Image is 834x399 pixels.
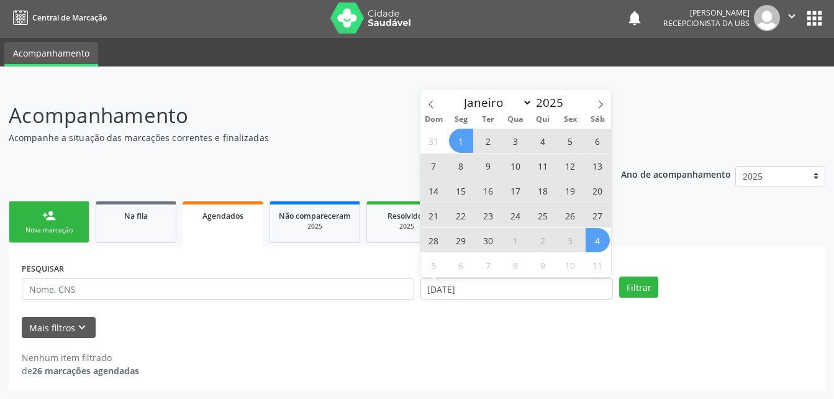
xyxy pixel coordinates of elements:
span: Setembro 22, 2025 [449,203,473,227]
span: Seg [447,116,474,124]
div: 2025 [279,222,351,231]
span: Setembro 20, 2025 [586,178,610,203]
span: Outubro 7, 2025 [476,253,501,277]
button: apps [804,7,825,29]
span: Central de Marcação [32,12,107,23]
span: Setembro 19, 2025 [558,178,582,203]
span: Setembro 27, 2025 [586,203,610,227]
div: Nova marcação [18,226,80,235]
p: Acompanhamento [9,100,581,131]
span: Setembro 5, 2025 [558,129,582,153]
a: Acompanhamento [4,42,98,66]
div: de [22,364,139,377]
label: PESQUISAR [22,259,64,278]
span: Setembro 21, 2025 [422,203,446,227]
span: Agosto 31, 2025 [422,129,446,153]
span: Outubro 8, 2025 [504,253,528,277]
div: [PERSON_NAME] [663,7,750,18]
span: Sáb [584,116,611,124]
span: Setembro 25, 2025 [531,203,555,227]
span: Setembro 7, 2025 [422,154,446,178]
a: Central de Marcação [9,7,107,28]
span: Outubro 9, 2025 [531,253,555,277]
img: img [754,5,780,31]
div: 2025 [376,222,438,231]
span: Outubro 5, 2025 [422,253,446,277]
span: Setembro 23, 2025 [476,203,501,227]
span: Outubro 10, 2025 [558,253,582,277]
div: Nenhum item filtrado [22,351,139,364]
span: Setembro 3, 2025 [504,129,528,153]
span: Qui [529,116,556,124]
span: Setembro 17, 2025 [504,178,528,203]
span: Outubro 1, 2025 [504,228,528,252]
span: Setembro 4, 2025 [531,129,555,153]
span: Setembro 8, 2025 [449,154,473,178]
span: Outubro 4, 2025 [586,228,610,252]
span: Outubro 6, 2025 [449,253,473,277]
span: Setembro 16, 2025 [476,178,501,203]
input: Year [532,94,573,111]
i:  [785,9,799,23]
span: Setembro 15, 2025 [449,178,473,203]
input: Selecione um intervalo [420,278,614,300]
p: Acompanhe a situação das marcações correntes e finalizadas [9,131,581,144]
span: Setembro 30, 2025 [476,228,501,252]
span: Setembro 12, 2025 [558,154,582,178]
button: notifications [626,9,643,27]
span: Setembro 11, 2025 [531,154,555,178]
span: Setembro 6, 2025 [586,129,610,153]
button: Filtrar [619,277,658,298]
div: person_add [42,209,56,222]
span: Setembro 26, 2025 [558,203,582,227]
span: Agendados [202,211,243,221]
span: Setembro 24, 2025 [504,203,528,227]
span: Setembro 18, 2025 [531,178,555,203]
span: Setembro 1, 2025 [449,129,473,153]
span: Outubro 2, 2025 [531,228,555,252]
span: Qua [502,116,529,124]
span: Setembro 13, 2025 [586,154,610,178]
span: Setembro 10, 2025 [504,154,528,178]
span: Setembro 28, 2025 [422,228,446,252]
span: Recepcionista da UBS [663,18,750,29]
span: Não compareceram [279,211,351,221]
select: Month [458,94,533,111]
span: Setembro 29, 2025 [449,228,473,252]
span: Sex [556,116,584,124]
span: Outubro 11, 2025 [586,253,610,277]
p: Ano de acompanhamento [621,166,731,181]
span: Resolvidos [388,211,426,221]
span: Ter [474,116,502,124]
button:  [780,5,804,31]
span: Na fila [124,211,148,221]
span: Setembro 9, 2025 [476,154,501,178]
span: Setembro 2, 2025 [476,129,501,153]
span: Dom [420,116,448,124]
input: Nome, CNS [22,278,414,300]
i: keyboard_arrow_down [75,321,89,334]
strong: 26 marcações agendadas [32,365,139,377]
span: Setembro 14, 2025 [422,178,446,203]
span: Outubro 3, 2025 [558,228,582,252]
button: Mais filtroskeyboard_arrow_down [22,317,96,339]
